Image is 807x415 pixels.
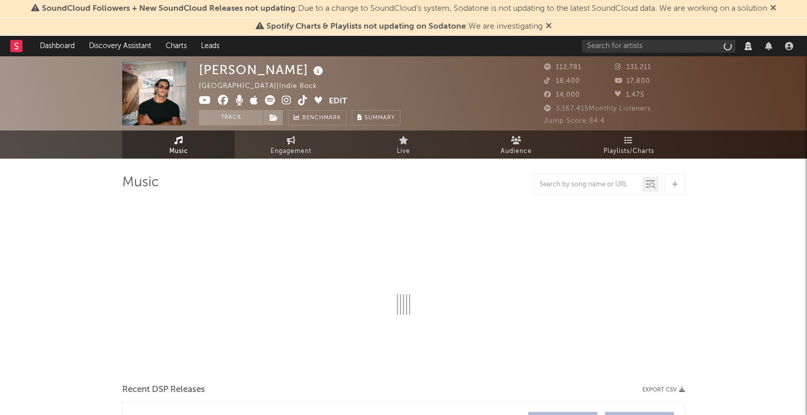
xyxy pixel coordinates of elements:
a: Live [347,130,460,159]
a: Dashboard [33,36,82,56]
span: Benchmark [302,112,341,124]
span: Playlists/Charts [603,145,654,158]
span: 3,167,415 Monthly Listeners [544,105,651,112]
span: 14,000 [544,92,580,98]
span: Jump Score: 84.4 [544,118,605,124]
a: Benchmark [288,110,347,125]
span: Summary [365,115,395,121]
a: Playlists/Charts [572,130,685,159]
span: Dismiss [770,5,776,13]
button: Export CSV [642,387,685,393]
span: 131,211 [615,64,651,71]
a: Charts [159,36,194,56]
input: Search for artists [582,40,735,53]
a: Audience [460,130,572,159]
span: 112,781 [544,64,581,71]
span: Spotify Charts & Playlists not updating on Sodatone [266,23,466,31]
span: Engagement [271,145,311,158]
a: Engagement [235,130,347,159]
span: 1,475 [615,92,644,98]
span: Audience [501,145,532,158]
span: : Due to a change to SoundCloud's system, Sodatone is not updating to the latest SoundCloud data.... [42,5,767,13]
button: Edit [329,95,347,108]
a: Leads [194,36,227,56]
span: SoundCloud Followers + New SoundCloud Releases not updating [42,5,296,13]
div: [GEOGRAPHIC_DATA] | Indie Rock [199,80,341,93]
a: Music [122,130,235,159]
a: Discovery Assistant [82,36,159,56]
span: 18,400 [544,78,580,84]
button: Summary [352,110,400,125]
span: Dismiss [546,23,552,31]
span: Recent DSP Releases [122,384,205,396]
span: : We are investigating [266,23,543,31]
span: 17,800 [615,78,650,84]
div: [PERSON_NAME] [199,61,326,78]
button: Track [199,110,263,125]
span: Music [169,145,188,158]
span: Live [397,145,410,158]
input: Search by song name or URL [534,181,642,189]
